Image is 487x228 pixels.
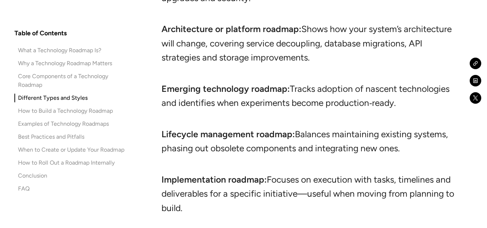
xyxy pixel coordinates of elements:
[161,84,290,94] strong: Emerging technology roadmap:
[14,29,67,37] h4: Table of Contents
[14,72,128,89] a: Core Components of a Technology Roadmap
[18,59,112,68] div: Why a Technology Roadmap Matters
[18,107,113,115] div: How to Build a Technology Roadmap
[14,120,128,128] a: Examples of Technology Roadmaps
[14,184,128,193] a: FAQ
[14,107,128,115] a: How to Build a Technology Roadmap
[18,120,109,128] div: Examples of Technology Roadmaps
[161,22,455,79] li: Shows how your system’s architecture will change, covering service decoupling, database migration...
[161,127,455,170] li: Balances maintaining existing systems, phasing out obsolete components and integrating new ones.
[14,133,128,141] a: Best Practices and Pitfalls
[18,184,30,193] div: FAQ
[18,72,128,89] div: Core Components of a Technology Roadmap
[18,46,101,55] div: What a Technology Roadmap Is?
[161,129,295,139] strong: Lifecycle management roadmap:
[14,59,128,68] a: Why a Technology Roadmap Matters
[18,146,124,154] div: When to Create or Update Your Roadmap
[161,173,455,215] li: Focuses on execution with tasks, timelines and deliverables for a specific initiative—useful when...
[18,158,115,167] div: How to Roll Out a Roadmap Internally
[18,133,84,141] div: Best Practices and Pitfalls
[18,94,88,102] div: Different Types and Styles
[161,24,301,34] strong: Architecture or platform roadmap:
[14,94,128,102] a: Different Types and Styles
[161,174,267,185] strong: Implementation roadmap:
[161,82,455,124] li: Tracks adoption of nascent technologies and identifies when experiments become production‑ready.
[14,158,128,167] a: How to Roll Out a Roadmap Internally
[14,171,128,180] a: Conclusion
[18,171,47,180] div: Conclusion
[14,46,128,55] a: What a Technology Roadmap Is?
[14,146,128,154] a: When to Create or Update Your Roadmap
